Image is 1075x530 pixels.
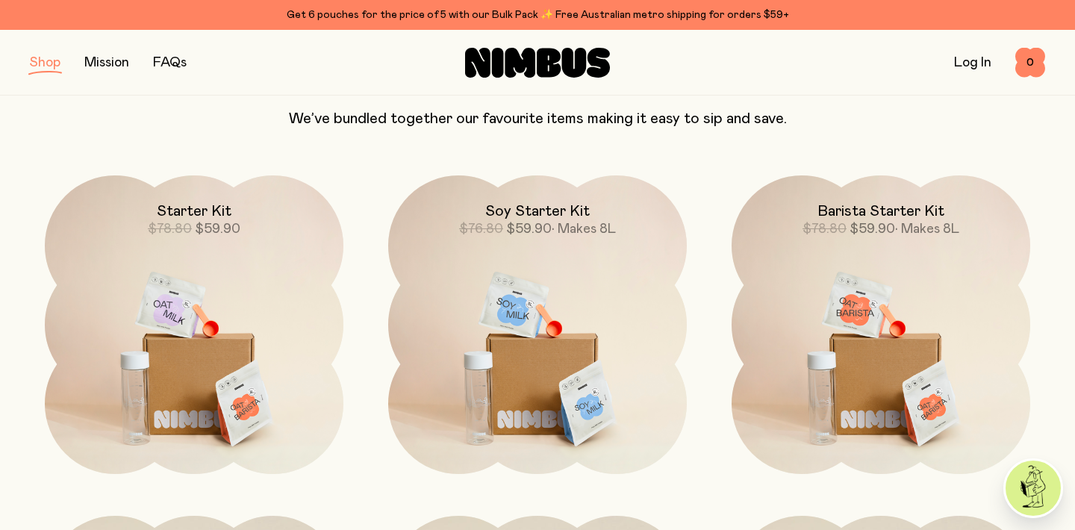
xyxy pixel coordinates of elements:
h2: Soy Starter Kit [485,202,590,220]
p: We’ve bundled together our favourite items making it easy to sip and save. [30,110,1045,128]
a: Log In [954,56,991,69]
h2: Barista Starter Kit [817,202,944,220]
span: $78.80 [803,222,847,236]
div: Get 6 pouches for the price of 5 with our Bulk Pack ✨ Free Australian metro shipping for orders $59+ [30,6,1045,24]
a: Barista Starter Kit$78.80$59.90• Makes 8L [732,175,1030,474]
a: Soy Starter Kit$76.80$59.90• Makes 8L [388,175,687,474]
img: agent [1006,461,1061,516]
span: $76.80 [459,222,503,236]
a: Starter Kit$78.80$59.90 [45,175,343,474]
span: $78.80 [148,222,192,236]
a: Mission [84,56,129,69]
h2: Starter Kit [157,202,231,220]
span: • Makes 8L [895,222,959,236]
a: FAQs [153,56,187,69]
span: $59.90 [506,222,552,236]
span: $59.90 [195,222,240,236]
span: $59.90 [850,222,895,236]
button: 0 [1015,48,1045,78]
span: • Makes 8L [552,222,616,236]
